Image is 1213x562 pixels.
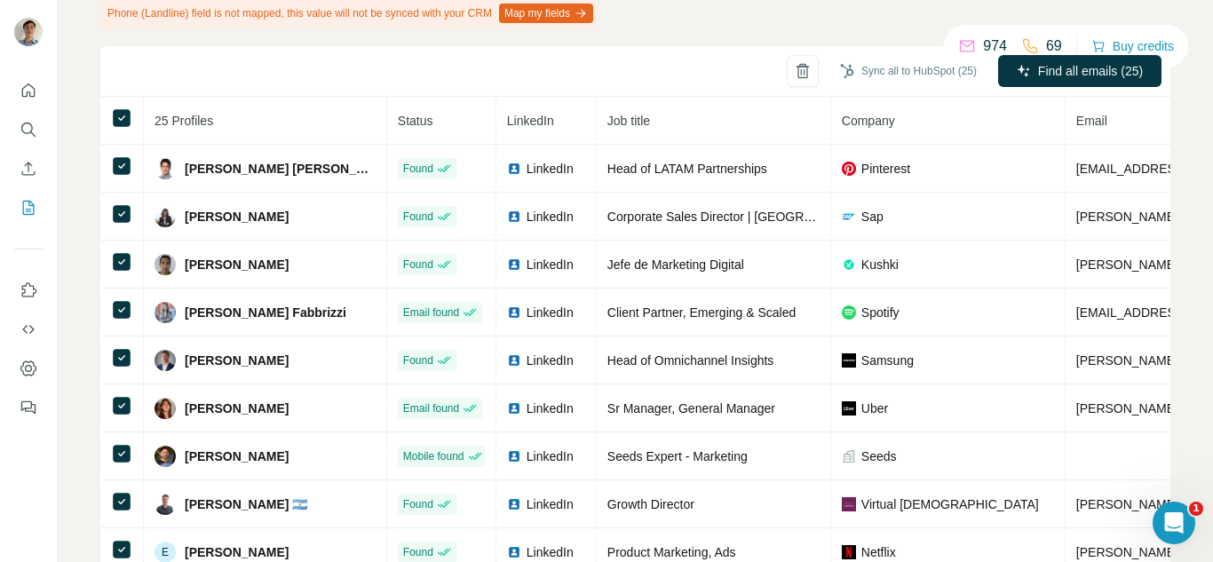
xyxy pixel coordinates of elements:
[507,449,521,463] img: LinkedIn logo
[1076,114,1107,128] span: Email
[527,256,574,273] span: LinkedIn
[1153,502,1195,544] iframe: Intercom live chat
[527,352,574,369] span: LinkedIn
[842,257,856,272] img: company-logo
[1046,36,1062,57] p: 69
[507,162,521,176] img: LinkedIn logo
[403,544,433,560] span: Found
[607,545,736,559] span: Product Marketing, Ads
[14,114,43,146] button: Search
[527,208,574,226] span: LinkedIn
[527,304,574,321] span: LinkedIn
[507,401,521,416] img: LinkedIn logo
[155,206,176,227] img: Avatar
[185,447,289,465] span: [PERSON_NAME]
[155,158,176,179] img: Avatar
[507,497,521,511] img: LinkedIn logo
[527,160,574,178] span: LinkedIn
[14,352,43,384] button: Dashboard
[155,446,176,467] img: Avatar
[861,495,1039,513] span: Virtual [DEMOGRAPHIC_DATA]
[155,398,176,419] img: Avatar
[1189,502,1203,516] span: 1
[403,352,433,368] span: Found
[185,304,346,321] span: [PERSON_NAME] Fabbrizzi
[507,210,521,224] img: LinkedIn logo
[155,254,176,275] img: Avatar
[527,447,574,465] span: LinkedIn
[607,210,884,224] span: Corporate Sales Director | [GEOGRAPHIC_DATA]
[607,114,650,128] span: Job title
[14,153,43,185] button: Enrich CSV
[842,353,856,368] img: company-logo
[842,545,856,559] img: company-logo
[14,274,43,306] button: Use Surfe on LinkedIn
[861,160,910,178] span: Pinterest
[607,162,767,176] span: Head of LATAM Partnerships
[861,304,900,321] span: Spotify
[14,192,43,224] button: My lists
[507,353,521,368] img: LinkedIn logo
[14,75,43,107] button: Quick start
[403,209,433,225] span: Found
[403,161,433,177] span: Found
[403,257,433,273] span: Found
[861,208,884,226] span: Sap
[828,58,989,84] button: Sync all to HubSpot (25)
[14,392,43,423] button: Feedback
[607,353,774,368] span: Head of Omnichannel Insights
[185,400,289,417] span: [PERSON_NAME]
[861,447,897,465] span: Seeds
[155,494,176,515] img: Avatar
[607,497,694,511] span: Growth Director
[842,210,856,224] img: company-logo
[403,448,464,464] span: Mobile found
[155,302,176,323] img: Avatar
[155,114,213,128] span: 25 Profiles
[403,496,433,512] span: Found
[185,495,307,513] span: [PERSON_NAME] 🇦🇷
[403,400,459,416] span: Email found
[527,495,574,513] span: LinkedIn
[998,55,1161,87] button: Find all emails (25)
[14,313,43,345] button: Use Surfe API
[499,4,593,23] button: Map my fields
[607,257,744,272] span: Jefe de Marketing Digital
[403,305,459,321] span: Email found
[185,160,376,178] span: [PERSON_NAME] [PERSON_NAME]
[842,401,856,416] img: company-logo
[842,497,856,511] img: company-logo
[527,543,574,561] span: LinkedIn
[185,208,289,226] span: [PERSON_NAME]
[861,256,899,273] span: Kushki
[842,305,856,320] img: company-logo
[861,352,914,369] span: Samsung
[607,449,748,463] span: Seeds Expert - Marketing
[398,114,433,128] span: Status
[185,256,289,273] span: [PERSON_NAME]
[861,543,896,561] span: Netflix
[155,350,176,371] img: Avatar
[861,400,888,417] span: Uber
[507,257,521,272] img: LinkedIn logo
[507,305,521,320] img: LinkedIn logo
[185,352,289,369] span: [PERSON_NAME]
[14,18,43,46] img: Avatar
[842,162,856,176] img: company-logo
[842,114,895,128] span: Company
[983,36,1007,57] p: 974
[607,305,796,320] span: Client Partner, Emerging & Scaled
[1091,34,1174,59] button: Buy credits
[507,545,521,559] img: LinkedIn logo
[185,543,289,561] span: [PERSON_NAME]
[607,401,775,416] span: Sr Manager, General Manager
[1038,62,1143,80] span: Find all emails (25)
[527,400,574,417] span: LinkedIn
[507,114,554,128] span: LinkedIn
